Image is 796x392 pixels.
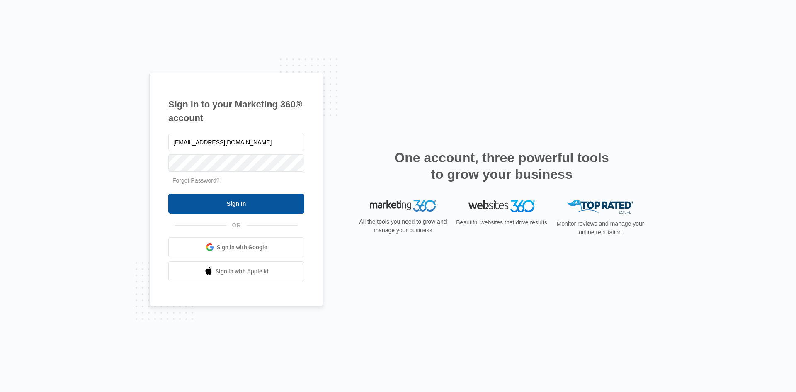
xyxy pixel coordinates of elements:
img: Websites 360 [468,200,535,212]
a: Forgot Password? [172,177,220,184]
p: All the tools you need to grow and manage your business [357,217,449,235]
p: Beautiful websites that drive results [455,218,548,227]
span: Sign in with Google [217,243,267,252]
span: Sign in with Apple Id [216,267,269,276]
span: OR [226,221,247,230]
img: Marketing 360 [370,200,436,212]
h1: Sign in to your Marketing 360® account [168,97,304,125]
a: Sign in with Google [168,237,304,257]
p: Monitor reviews and manage your online reputation [554,219,647,237]
a: Sign in with Apple Id [168,261,304,281]
input: Email [168,134,304,151]
img: Top Rated Local [567,200,633,214]
h2: One account, three powerful tools to grow your business [392,149,612,183]
input: Sign In [168,194,304,214]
